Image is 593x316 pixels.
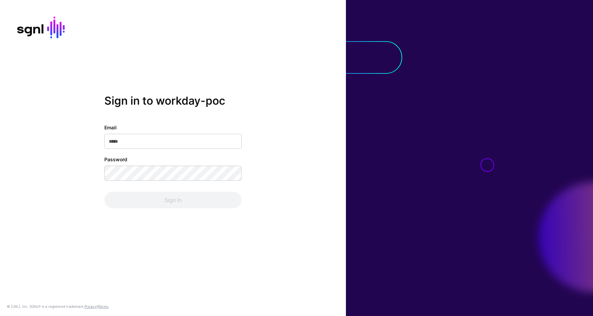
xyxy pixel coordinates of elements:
[104,156,127,163] label: Password
[84,304,97,308] a: Privacy
[7,304,108,309] div: © [URL], Inc. SGNL® is a registered trademark. &
[104,124,117,131] label: Email
[104,94,242,107] h2: Sign in to workday-poc
[98,304,108,308] a: Terms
